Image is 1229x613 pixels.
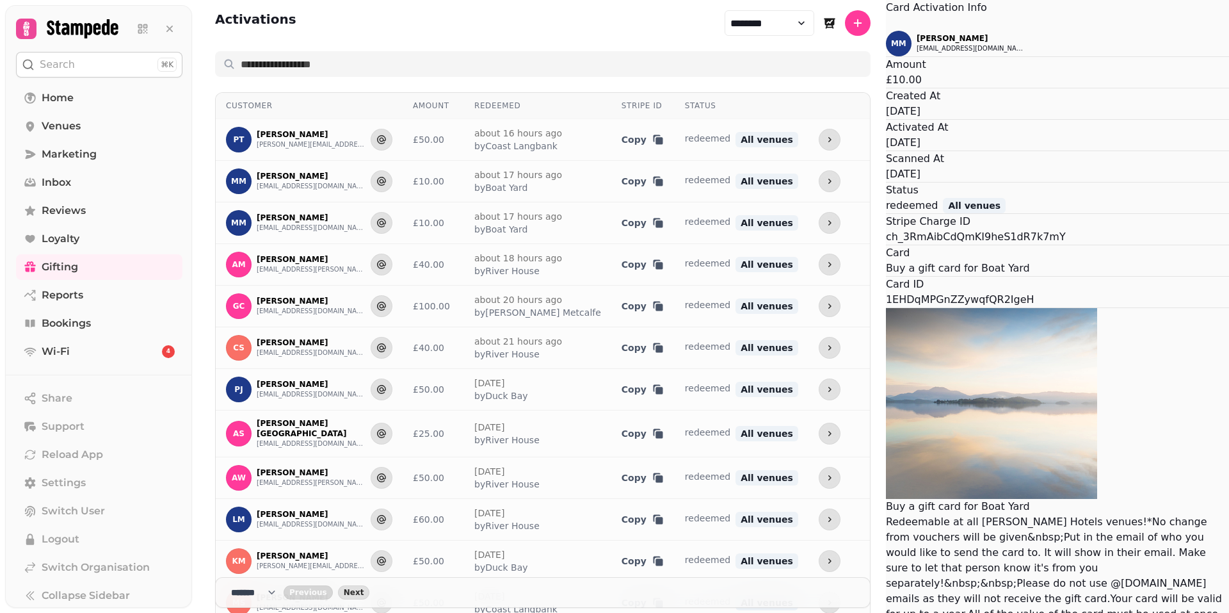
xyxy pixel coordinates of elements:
div: £50.00 [413,133,454,146]
a: about 18 hours ago [474,253,562,263]
span: redeemed [685,471,730,482]
span: Reload App [42,447,103,462]
button: Copy [622,471,664,484]
p: [PERSON_NAME] [257,296,365,306]
span: KM [232,557,245,566]
h2: Activations [215,10,296,36]
p: Created At [886,88,1229,104]
span: Reports [42,288,83,303]
p: [PERSON_NAME] [257,171,365,181]
span: CS [233,343,245,352]
span: redeemed [685,555,730,565]
button: Send to [371,212,392,234]
span: AS [233,429,245,438]
button: [EMAIL_ADDRESS][PERSON_NAME][DOMAIN_NAME] [257,478,365,488]
div: £50.00 [413,383,454,396]
span: All venues [735,553,798,569]
p: 1EHDqMPGnZZywqfQR2IgeH [886,292,1229,307]
button: more [819,550,840,572]
p: [PERSON_NAME] [257,254,365,265]
div: Status [685,101,798,111]
p: [PERSON_NAME] [917,33,1229,44]
span: by [PERSON_NAME] Metcalfe [474,306,601,319]
button: [PERSON_NAME][EMAIL_ADDRESS][DOMAIN_NAME] [257,140,365,150]
p: Stripe Charge ID [886,214,1229,229]
span: 4 [166,347,170,356]
div: ⌘K [157,58,177,72]
span: Previous [289,589,327,596]
span: Bookings [42,316,91,331]
span: MM [891,39,906,48]
span: Inbox [42,175,71,190]
span: Switch Organisation [42,560,150,575]
span: Home [42,90,74,106]
p: Activated At [886,120,1229,135]
button: Copy [622,513,664,526]
button: more [819,467,840,489]
span: by Boat Yard [474,181,562,194]
nav: Pagination [215,577,871,608]
p: [PERSON_NAME] [257,468,365,478]
p: [PERSON_NAME] [257,338,365,348]
button: more [819,379,840,400]
button: [EMAIL_ADDRESS][DOMAIN_NAME] [257,306,365,316]
div: £50.00 [413,555,454,568]
p: [DATE] [886,135,1229,151]
button: next [338,585,370,600]
span: All venues [735,257,798,272]
div: £25.00 [413,427,454,440]
button: Send to [371,509,392,530]
button: more [819,170,840,192]
span: redeemed [685,427,730,437]
button: more [819,295,840,317]
a: about 16 hours ago [474,128,562,138]
button: [EMAIL_ADDRESS][DOMAIN_NAME] [257,223,365,233]
p: [PERSON_NAME] [257,551,365,561]
p: [DATE] [886,104,1229,119]
button: more [819,423,840,445]
span: Logout [42,532,79,547]
button: Copy [622,258,664,271]
span: All venues [735,132,798,147]
button: more [819,254,840,275]
span: Marketing [42,147,97,162]
p: [PERSON_NAME] [257,129,365,140]
p: Search [40,57,75,72]
p: Card [886,245,1229,261]
span: Switch User [42,503,105,519]
button: Copy [622,383,664,396]
span: Collapse Sidebar [42,588,130,603]
a: about 17 hours ago [474,211,562,222]
a: about 21 hours ago [474,336,562,347]
button: Copy [622,133,664,146]
div: £100.00 [413,300,454,313]
div: Redeemed [474,101,601,111]
div: £50.00 [413,471,454,484]
a: [DATE] [474,422,504,432]
button: Send to [371,550,392,572]
button: [EMAIL_ADDRESS][DOMAIN_NAME] [257,181,365,192]
span: LM [232,515,245,524]
span: All venues [735,512,798,527]
p: [PERSON_NAME][GEOGRAPHIC_DATA] [257,418,365,439]
h4: Buy a gift card for Boat Yard [886,499,1229,514]
button: Send to [371,467,392,489]
p: [DATE] [886,167,1229,182]
span: Venues [42,119,81,134]
button: [EMAIL_ADDRESS][DOMAIN_NAME] [257,603,365,613]
a: [DATE] [474,550,504,560]
span: All venues [735,426,798,441]
p: Status [886,183,1229,198]
p: Amount [886,57,1229,72]
a: about 20 hours ago [474,295,562,305]
span: All venues [735,215,798,231]
a: [DATE] [474,466,504,477]
p: Scanned At [886,151,1229,167]
span: All venues [735,382,798,397]
button: more [819,129,840,151]
span: PJ [234,385,243,394]
button: Copy [622,341,664,354]
span: Support [42,419,84,434]
span: MM [231,218,246,227]
p: [PERSON_NAME] [257,379,365,389]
